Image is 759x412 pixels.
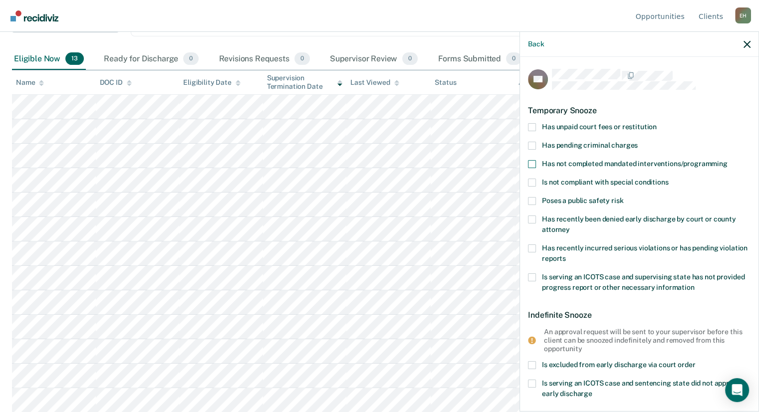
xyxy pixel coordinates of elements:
[506,52,521,65] span: 0
[294,52,310,65] span: 0
[183,52,199,65] span: 0
[542,244,748,262] span: Has recently incurred serious violations or has pending violation reports
[100,78,132,87] div: DOC ID
[725,378,749,402] div: Open Intercom Messenger
[542,197,623,205] span: Poses a public safety risk
[542,379,740,398] span: Is serving an ICOTS case and sentencing state did not approve early discharge
[528,302,751,328] div: Indefinite Snooze
[544,328,743,353] div: An approval request will be sent to your supervisor before this client can be snoozed indefinitel...
[217,48,311,70] div: Revisions Requests
[350,78,399,87] div: Last Viewed
[183,78,241,87] div: Eligibility Date
[542,361,695,369] span: Is excluded from early discharge via court order
[102,48,201,70] div: Ready for Discharge
[518,78,565,87] div: Assigned to
[10,10,58,21] img: Recidiviz
[402,52,418,65] span: 0
[65,52,84,65] span: 13
[542,123,657,131] span: Has unpaid court fees or restitution
[735,7,751,23] div: E H
[436,48,523,70] div: Forms Submitted
[735,7,751,23] button: Profile dropdown button
[435,78,456,87] div: Status
[528,40,544,48] button: Back
[542,160,728,168] span: Has not completed mandated interventions/programming
[16,78,44,87] div: Name
[528,98,751,123] div: Temporary Snooze
[542,141,638,149] span: Has pending criminal charges
[542,215,736,233] span: Has recently been denied early discharge by court or county attorney
[542,273,745,291] span: Is serving an ICOTS case and supervising state has not provided progress report or other necessar...
[12,48,86,70] div: Eligible Now
[328,48,420,70] div: Supervisor Review
[267,74,343,91] div: Supervision Termination Date
[542,178,668,186] span: Is not compliant with special conditions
